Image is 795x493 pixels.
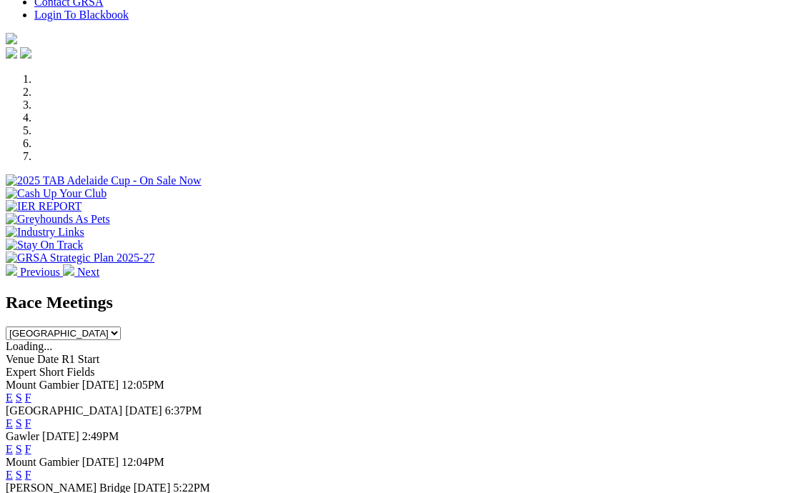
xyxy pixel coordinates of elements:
[6,33,17,44] img: logo-grsa-white.png
[6,174,202,187] img: 2025 TAB Adelaide Cup - On Sale Now
[63,266,99,278] a: Next
[20,266,60,278] span: Previous
[6,443,13,455] a: E
[6,213,110,226] img: Greyhounds As Pets
[6,266,63,278] a: Previous
[6,340,52,352] span: Loading...
[165,404,202,417] span: 6:37PM
[16,443,22,455] a: S
[122,379,164,391] span: 12:05PM
[6,252,154,264] img: GRSA Strategic Plan 2025-27
[6,456,79,468] span: Mount Gambier
[122,456,164,468] span: 12:04PM
[20,47,31,59] img: twitter.svg
[16,469,22,481] a: S
[6,200,82,213] img: IER REPORT
[16,392,22,404] a: S
[82,456,119,468] span: [DATE]
[6,379,79,391] span: Mount Gambier
[25,469,31,481] a: F
[6,469,13,481] a: E
[16,417,22,429] a: S
[66,366,94,378] span: Fields
[6,366,36,378] span: Expert
[77,266,99,278] span: Next
[82,430,119,442] span: 2:49PM
[6,187,107,200] img: Cash Up Your Club
[25,392,31,404] a: F
[6,226,84,239] img: Industry Links
[61,353,99,365] span: R1 Start
[125,404,162,417] span: [DATE]
[6,430,39,442] span: Gawler
[6,392,13,404] a: E
[37,353,59,365] span: Date
[6,264,17,276] img: chevron-left-pager-white.svg
[6,47,17,59] img: facebook.svg
[42,430,79,442] span: [DATE]
[25,443,31,455] a: F
[6,293,789,312] h2: Race Meetings
[6,239,83,252] img: Stay On Track
[39,366,64,378] span: Short
[34,9,129,21] a: Login To Blackbook
[6,417,13,429] a: E
[6,404,122,417] span: [GEOGRAPHIC_DATA]
[82,379,119,391] span: [DATE]
[6,353,34,365] span: Venue
[25,417,31,429] a: F
[63,264,74,276] img: chevron-right-pager-white.svg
